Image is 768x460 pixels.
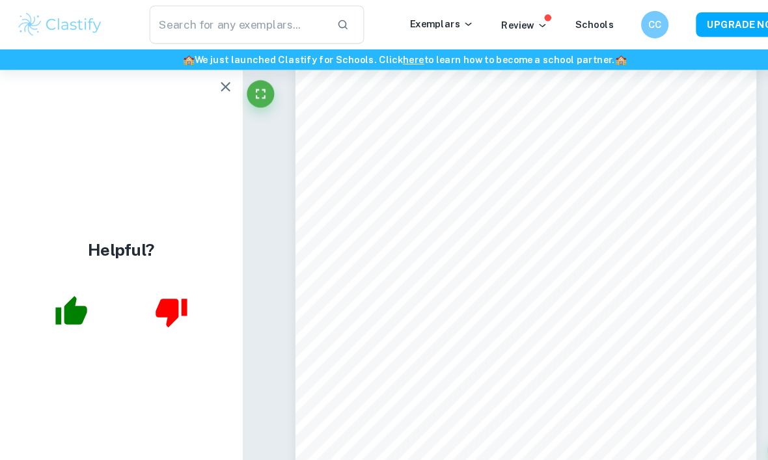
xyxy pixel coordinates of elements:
[16,10,98,36] img: Clastify logo
[546,18,583,29] a: Schools
[83,225,147,249] h4: Helpful?
[234,76,260,102] button: Fullscreen
[174,51,185,62] span: 🏫
[476,17,520,31] p: Review
[389,16,450,30] p: Exemplars
[661,12,752,35] button: UPGRADE NOW
[584,51,595,62] span: 🏫
[614,16,629,31] h6: CC
[3,49,765,64] h6: We just launched Clastify for Schools. Click to learn how to become a school partner.
[142,5,309,42] input: Search for any exemplars...
[383,51,403,62] a: here
[609,10,635,36] button: CC
[729,414,755,440] button: Help and Feedback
